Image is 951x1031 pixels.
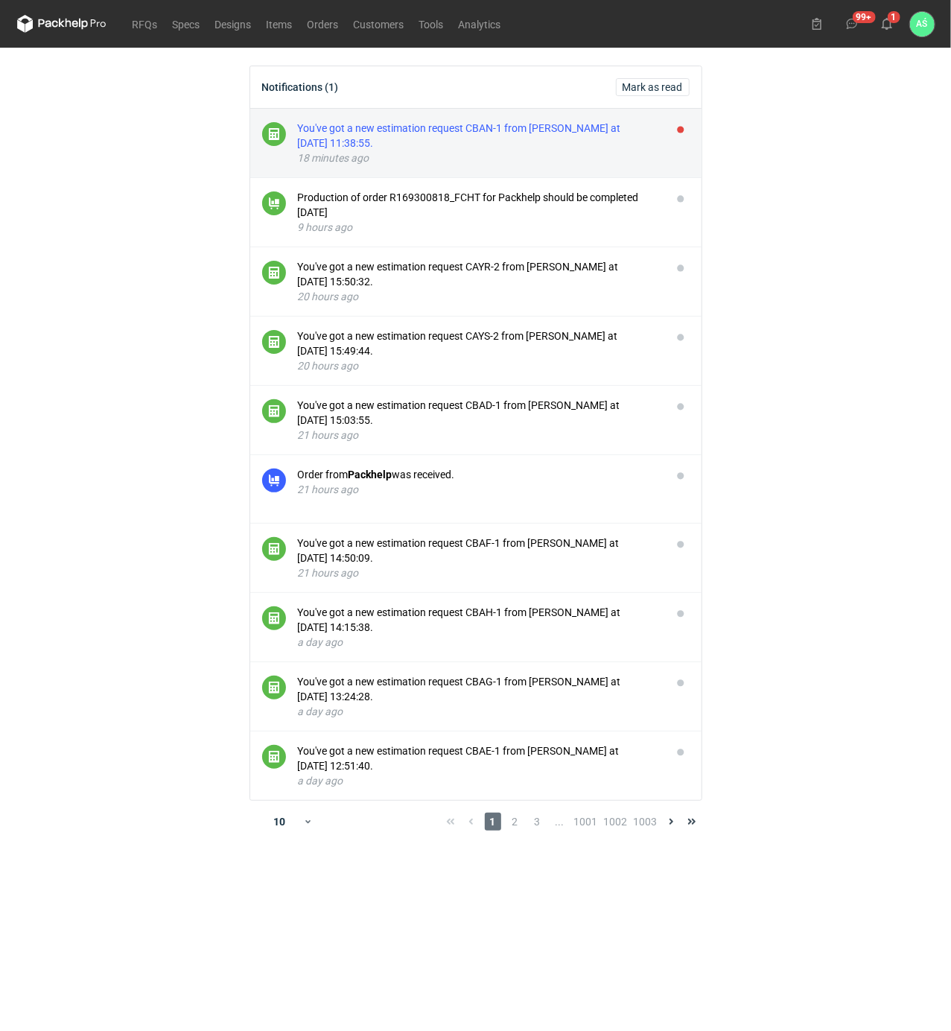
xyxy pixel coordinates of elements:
a: Specs [165,15,208,33]
div: You've got a new estimation request CBAH-1 from [PERSON_NAME] at [DATE] 14:15:38. [298,605,660,635]
div: a day ago [298,773,660,788]
div: 9 hours ago [298,220,660,235]
span: 1 [485,813,501,831]
button: You've got a new estimation request CBAH-1 from [PERSON_NAME] at [DATE] 14:15:38.a day ago [298,605,660,650]
div: 18 minutes ago [298,150,660,165]
button: Production of order R169300818_FCHT for Packhelp should be completed [DATE]9 hours ago [298,190,660,235]
div: You've got a new estimation request CBAN-1 from [PERSON_NAME] at [DATE] 11:38:55. [298,121,660,150]
a: Items [259,15,300,33]
svg: Packhelp Pro [17,15,106,33]
div: Adrian Świerżewski [910,12,935,37]
div: You've got a new estimation request CAYR-2 from [PERSON_NAME] at [DATE] 15:50:32. [298,259,660,289]
button: 1 [875,12,899,36]
div: You've got a new estimation request CBAE-1 from [PERSON_NAME] at [DATE] 12:51:40. [298,743,660,773]
div: Production of order R169300818_FCHT for Packhelp should be completed [DATE] [298,190,660,220]
div: 21 hours ago [298,482,660,497]
button: You've got a new estimation request CBAF-1 from [PERSON_NAME] at [DATE] 14:50:09.21 hours ago [298,536,660,580]
button: AŚ [910,12,935,37]
button: You've got a new estimation request CAYR-2 from [PERSON_NAME] at [DATE] 15:50:32.20 hours ago [298,259,660,304]
a: RFQs [125,15,165,33]
button: Mark as read [616,78,690,96]
span: 2 [507,813,524,831]
div: 10 [255,811,304,832]
div: a day ago [298,635,660,650]
button: You've got a new estimation request CAYS-2 from [PERSON_NAME] at [DATE] 15:49:44.20 hours ago [298,329,660,373]
a: Customers [346,15,412,33]
strong: Packhelp [349,469,392,480]
a: Analytics [451,15,509,33]
button: You've got a new estimation request CBAN-1 from [PERSON_NAME] at [DATE] 11:38:55.18 minutes ago [298,121,660,165]
div: You've got a new estimation request CAYS-2 from [PERSON_NAME] at [DATE] 15:49:44. [298,329,660,358]
div: You've got a new estimation request CBAD-1 from [PERSON_NAME] at [DATE] 15:03:55. [298,398,660,428]
span: 3 [529,813,546,831]
a: Orders [300,15,346,33]
button: 99+ [840,12,864,36]
button: You've got a new estimation request CBAD-1 from [PERSON_NAME] at [DATE] 15:03:55.21 hours ago [298,398,660,442]
div: Notifications (1) [262,81,339,93]
div: Order from was received. [298,467,660,482]
button: Order fromPackhelpwas received.21 hours ago [298,467,660,497]
div: You've got a new estimation request CBAG-1 from [PERSON_NAME] at [DATE] 13:24:28. [298,674,660,704]
span: ... [552,813,568,831]
span: 1003 [634,813,658,831]
a: Designs [208,15,259,33]
span: 1001 [574,813,598,831]
span: 1002 [604,813,628,831]
div: 21 hours ago [298,428,660,442]
button: You've got a new estimation request CBAE-1 from [PERSON_NAME] at [DATE] 12:51:40.a day ago [298,743,660,788]
div: 21 hours ago [298,565,660,580]
button: You've got a new estimation request CBAG-1 from [PERSON_NAME] at [DATE] 13:24:28.a day ago [298,674,660,719]
div: 20 hours ago [298,289,660,304]
a: Tools [412,15,451,33]
div: You've got a new estimation request CBAF-1 from [PERSON_NAME] at [DATE] 14:50:09. [298,536,660,565]
span: Mark as read [623,82,683,92]
div: a day ago [298,704,660,719]
div: 20 hours ago [298,358,660,373]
